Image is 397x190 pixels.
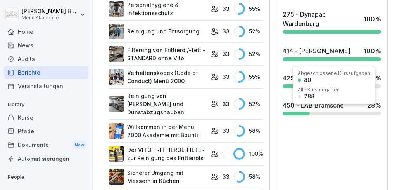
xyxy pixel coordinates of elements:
a: Verhaltenskodex (Code of Conduct) Menü 2000 [109,69,207,85]
img: xh3bnih80d1pxcetv9zsuevg.png [109,123,124,139]
a: Reinigung und Entsorgung [109,24,207,39]
img: lnrteyew03wyeg2dvomajll7.png [109,46,124,62]
a: Pfade [4,124,88,138]
img: hh3kvobgi93e94d22i1c6810.png [109,69,124,85]
div: 100 % [364,14,381,24]
div: Abgeschlossene Kursaufgaben [298,71,370,76]
p: Menü Akademie [22,15,78,21]
img: bnqppd732b90oy0z41dk6kj2.png [109,169,124,185]
a: News [4,38,88,52]
div: 28 % [367,101,381,110]
div: Alle Kursaufgaben [298,87,340,92]
a: Der VITO FRITTIERÖL-FILTER zur Reinigung des Frittieröls [109,146,207,162]
img: lxawnajjsce9vyoprlfqagnf.png [109,146,124,162]
p: 33 [223,50,230,58]
img: nskg7vq6i7f4obzkcl4brg5j.png [109,24,124,39]
a: Audits [4,52,88,66]
div: Dokumente [4,138,88,152]
div: 58 % [233,171,263,183]
a: Reinigung von [PERSON_NAME] und Dunstabzugshauben [109,92,207,116]
a: Personalhygiene & Infektionsschutz [109,1,207,17]
div: 275 - Dynapac Wardenburg [283,10,360,28]
a: Filterung von Frittieröl/-fett - STANDARD ohne Vito [109,46,207,62]
div: 58 % [233,125,263,137]
p: People [4,171,88,183]
div: 414 - [PERSON_NAME] [283,46,350,56]
p: 33 [223,173,230,181]
div: 52 % [233,48,263,60]
img: mfnj94a6vgl4cypi86l5ezmw.png [109,96,124,112]
a: 275 - Dynapac Wardenburg100% [280,7,384,37]
div: New [73,141,86,150]
a: 414 - [PERSON_NAME]100% [280,43,384,64]
div: 450 - LAB Bramsche [283,101,344,110]
a: Automatisierungen [4,152,88,166]
div: 429 - Kalkhoff Emstek [283,73,348,83]
p: 33 [223,27,230,35]
a: 450 - LAB Bramsche28% [280,98,384,119]
a: Home [4,25,88,38]
a: Kurse [4,111,88,124]
p: Library [4,98,88,111]
a: 429 - Kalkhoff Emstek51% [280,70,384,91]
div: 55 % [233,3,263,15]
p: 1 [223,150,225,158]
img: tq1iwfpjw7gb8q143pboqzza.png [109,1,124,17]
div: 80 [304,77,311,83]
div: 52 % [233,26,263,37]
a: Sicherer Umgang mit Messern in Küchen [109,169,207,185]
a: Veranstaltungen [4,79,88,93]
p: 33 [223,5,230,13]
div: 55 % [233,71,263,83]
a: DokumenteNew [4,138,88,152]
a: Berichte [4,66,88,79]
p: 33 [223,127,230,135]
a: Willkommen in der Menü 2000 Akademie mit Bounti! [109,123,207,139]
p: [PERSON_NAME] Hemmen [22,8,78,15]
div: 288 [304,94,314,99]
p: 33 [223,73,230,81]
div: 52 % [233,98,263,110]
p: 33 [223,100,230,108]
div: 100 % [364,46,381,56]
div: 100 % [233,148,263,160]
